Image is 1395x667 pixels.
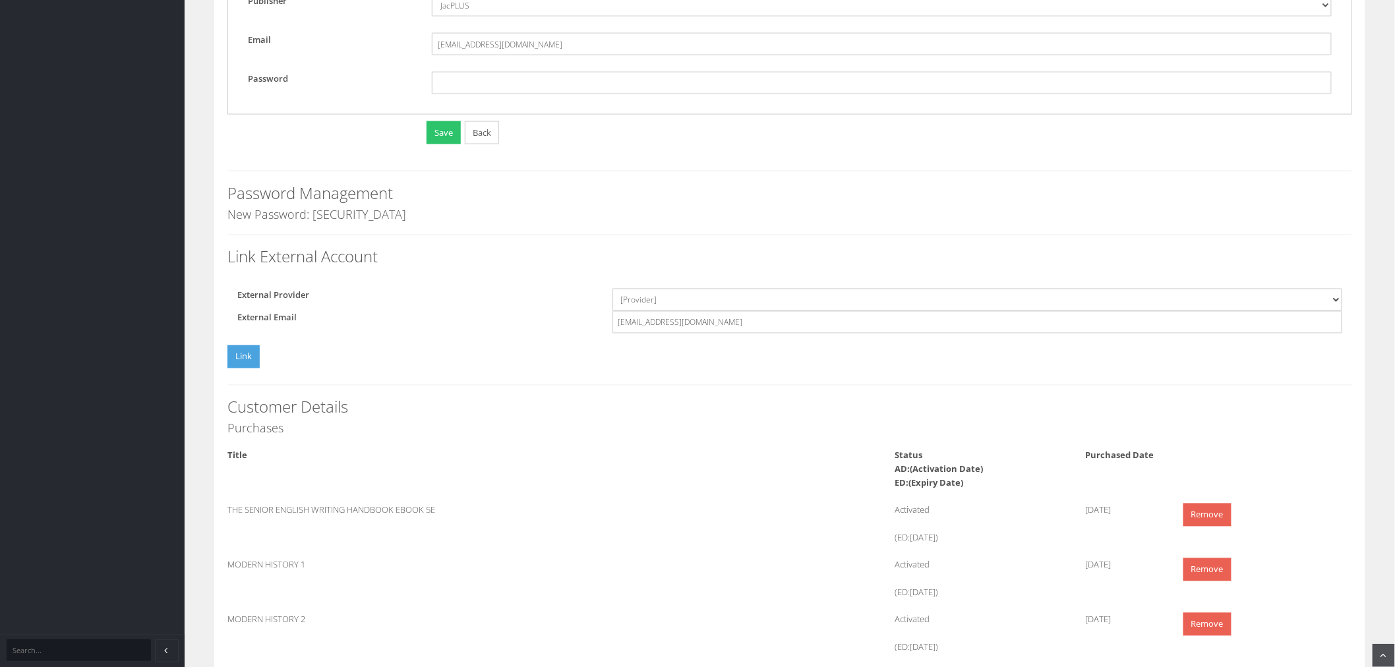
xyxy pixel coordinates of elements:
input: Search... [7,639,151,661]
h3: Password Management [227,185,1352,202]
div: Title [218,449,694,463]
a: Back [465,121,499,144]
a: Remove [1183,558,1232,581]
h4: Purchases [227,422,1352,436]
label: Password [238,72,422,86]
div: MODERN HISTORY 1 [218,558,694,572]
div: Activated (ED:[DATE]) [885,613,1076,654]
label: External Provider [227,289,603,303]
div: MODERN HISTORY 2 [218,613,694,627]
button: Link [227,345,260,368]
div: [DATE] [1076,558,1172,572]
div: Purchased Date [1076,449,1172,463]
label: Email [238,33,422,47]
h4: New Password: [SECURITY_DATA] [227,208,1352,221]
a: Remove [1183,613,1232,636]
div: [DATE] [1076,504,1172,517]
div: Status AD:(Activation Date) ED:(Expiry Date) [885,449,1076,490]
div: Activated (ED:[DATE]) [885,558,1076,600]
a: Remove [1183,504,1232,527]
div: THE SENIOR ENGLISH WRITING HANDBOOK EBOOK 5E [218,504,694,517]
h3: Customer Details [227,399,1352,416]
button: Save [427,121,461,144]
h3: Link External Account [227,248,1352,266]
div: [DATE] [1076,613,1172,627]
div: Activated (ED:[DATE]) [885,504,1076,545]
label: External Email [227,311,603,325]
